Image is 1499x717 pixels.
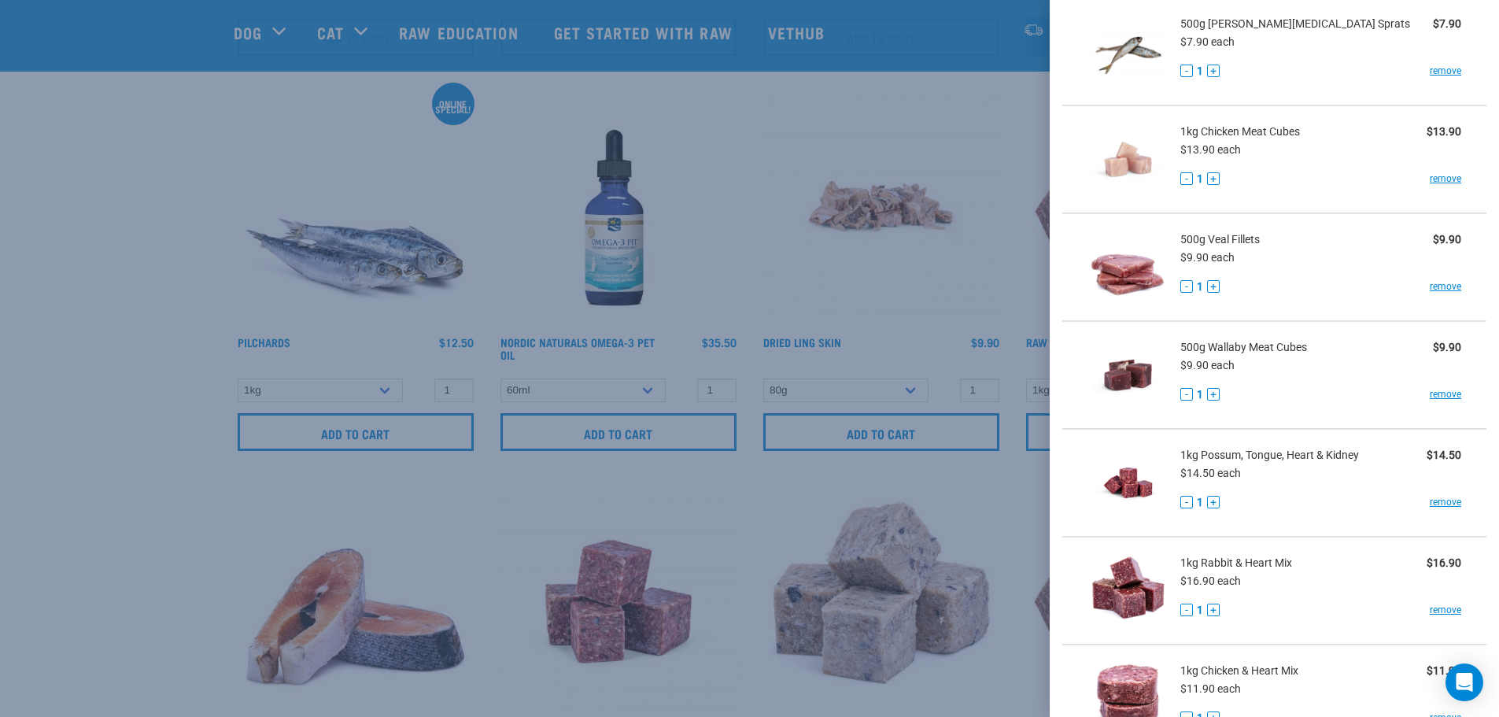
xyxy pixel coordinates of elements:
button: - [1180,496,1193,508]
span: 1 [1197,602,1203,619]
strong: $9.90 [1433,341,1461,353]
strong: $14.50 [1427,449,1461,461]
span: 500g Veal Fillets [1180,231,1260,248]
a: remove [1430,172,1461,186]
span: $7.90 each [1180,35,1235,48]
span: 1 [1197,279,1203,295]
span: 1 [1197,494,1203,511]
span: 1 [1197,63,1203,79]
a: remove [1430,387,1461,401]
span: $16.90 each [1180,575,1241,587]
span: $14.50 each [1180,467,1241,479]
a: remove [1430,495,1461,509]
button: - [1180,388,1193,401]
strong: $9.90 [1433,233,1461,246]
span: 1kg Chicken Meat Cubes [1180,124,1300,140]
span: 1kg Possum, Tongue, Heart & Kidney [1180,447,1359,464]
img: Veal Fillets [1087,227,1169,308]
img: Rabbit & Heart Mix [1087,550,1169,631]
button: + [1207,604,1220,616]
a: remove [1430,603,1461,617]
button: + [1207,496,1220,508]
span: 1kg Chicken & Heart Mix [1180,663,1298,679]
span: $9.90 each [1180,251,1235,264]
a: remove [1430,279,1461,294]
button: - [1180,280,1193,293]
strong: $7.90 [1433,17,1461,30]
img: Wallaby Meat Cubes [1087,334,1169,416]
button: + [1207,280,1220,293]
button: + [1207,65,1220,77]
strong: $16.90 [1427,556,1461,569]
img: Jack Mackerel Sprats [1087,11,1169,92]
img: Possum, Tongue, Heart & Kidney [1087,442,1169,523]
span: $13.90 each [1180,143,1241,156]
button: - [1180,65,1193,77]
strong: $13.90 [1427,125,1461,138]
span: 1 [1197,386,1203,403]
div: Open Intercom Messenger [1445,663,1483,701]
span: 1 [1197,171,1203,187]
button: + [1207,172,1220,185]
span: $9.90 each [1180,359,1235,371]
button: + [1207,388,1220,401]
span: 1kg Rabbit & Heart Mix [1180,555,1292,571]
button: - [1180,172,1193,185]
a: remove [1430,64,1461,78]
span: $11.90 each [1180,682,1241,695]
strong: $11.90 [1427,664,1461,677]
img: Chicken Meat Cubes [1087,119,1169,200]
button: - [1180,604,1193,616]
span: 500g Wallaby Meat Cubes [1180,339,1307,356]
span: 500g [PERSON_NAME][MEDICAL_DATA] Sprats [1180,16,1410,32]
